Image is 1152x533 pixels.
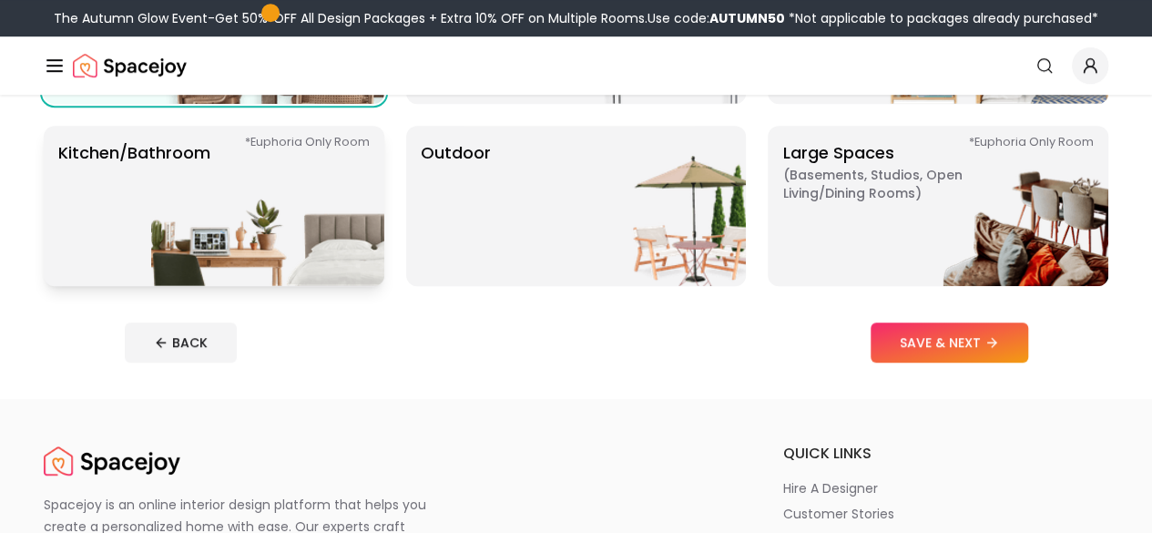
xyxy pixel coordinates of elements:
b: AUTUMN50 [709,9,785,27]
p: customer stories [782,505,893,523]
img: Kitchen/Bathroom *Euphoria Only [151,126,384,286]
img: Spacejoy Logo [44,443,180,479]
span: Use code: [647,9,785,27]
a: Spacejoy [44,443,180,479]
p: Outdoor [421,140,491,272]
button: SAVE & NEXT [871,323,1028,363]
div: The Autumn Glow Event-Get 50% OFF All Design Packages + Extra 10% OFF on Multiple Rooms. [54,9,1098,27]
a: Spacejoy [73,47,187,84]
p: hire a designer [782,479,877,497]
p: Large Spaces [782,140,1010,272]
img: Outdoor [513,126,746,286]
span: *Not applicable to packages already purchased* [785,9,1098,27]
img: Spacejoy Logo [73,47,187,84]
button: BACK [125,323,237,363]
a: hire a designer [782,479,1108,497]
h6: quick links [782,443,1108,465]
img: Large Spaces *Euphoria Only [875,126,1108,286]
p: Kitchen/Bathroom [58,140,210,272]
span: ( Basements, Studios, Open living/dining rooms ) [782,166,1010,202]
nav: Global [44,36,1108,95]
a: customer stories [782,505,1108,523]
